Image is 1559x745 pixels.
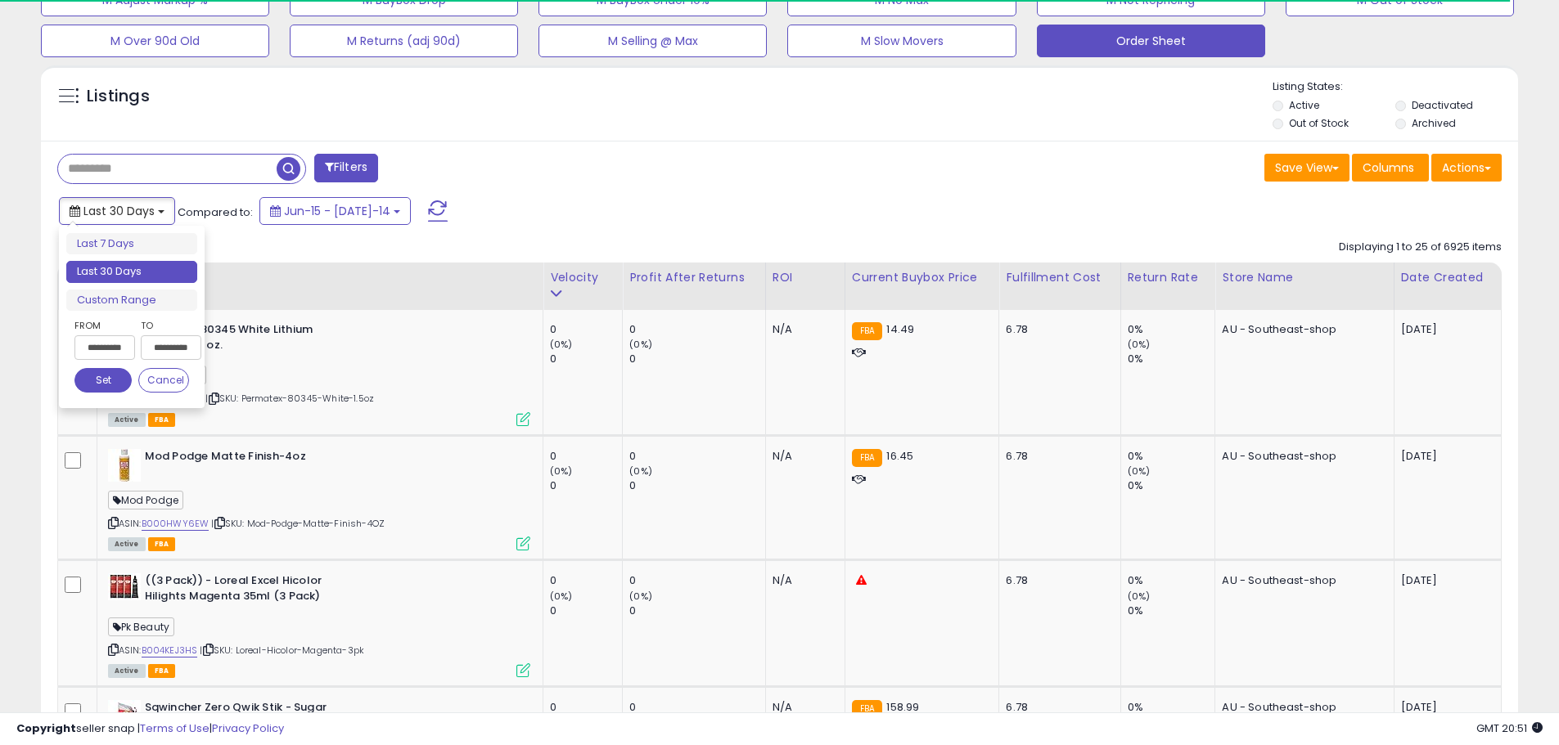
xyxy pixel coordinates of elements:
div: 0% [1128,322,1215,337]
h5: Listings [87,85,150,108]
div: 0 [550,573,622,588]
small: (0%) [550,590,573,603]
span: | SKU: Mod-Podge-Matte-Finish-4OZ [211,517,385,530]
div: 0 [629,322,764,337]
a: Terms of Use [140,720,210,736]
button: M Returns (adj 90d) [290,25,518,57]
div: Title [104,269,537,286]
div: Current Buybox Price [852,269,993,286]
span: Columns [1363,159,1414,176]
div: N/A [773,322,832,337]
button: Columns [1352,154,1429,182]
button: Save View [1264,154,1349,182]
div: ASIN: [108,449,531,550]
div: AU - Southeast-shop [1222,322,1381,337]
span: | SKU: Permatex-80345-White-1.5oz [205,392,374,405]
small: (0%) [1128,338,1151,351]
span: FBA [148,664,176,678]
div: ASIN: [108,322,531,424]
label: Active [1289,98,1319,112]
small: (0%) [629,590,652,603]
button: Set [74,368,132,393]
div: AU - Southeast-shop [1222,573,1381,588]
div: 0% [1128,352,1215,366]
img: 51UYICmBvZL._SL40_.jpg [108,573,141,600]
div: ROI [773,269,838,286]
label: To [141,317,189,334]
small: (0%) [1128,465,1151,478]
button: Last 30 Days [59,197,175,225]
div: AU - Southeast-shop [1222,449,1381,464]
li: Last 30 Days [66,261,197,283]
div: [DATE] [1401,322,1467,337]
a: B000HWY6EW [142,517,210,531]
small: (0%) [629,465,652,478]
div: Velocity [550,269,615,286]
div: Return Rate [1128,269,1209,286]
div: ASIN: [108,573,531,675]
small: (0%) [629,338,652,351]
div: 0 [629,352,764,366]
div: Profit After Returns [629,269,758,286]
div: 0 [550,604,622,618]
small: FBA [852,449,882,467]
label: Archived [1412,116,1456,130]
span: FBA [148,537,176,551]
span: 16.45 [886,448,913,464]
li: Last 7 Days [66,233,197,255]
div: 6.78 [1006,573,1107,588]
label: Deactivated [1412,98,1473,112]
b: Mod Podge Matte Finish-4oz [145,449,344,469]
button: Cancel [138,368,189,393]
span: Last 30 Days [83,203,155,219]
img: 41LKG6qwp2L._SL40_.jpg [108,449,141,482]
div: Fulfillment Cost [1006,269,1113,286]
a: B004KEJ3HS [142,644,198,657]
span: 2025-08-14 20:51 GMT [1476,720,1543,736]
span: FBA [148,413,176,427]
a: Privacy Policy [212,720,284,736]
div: 6.78 [1006,449,1107,464]
div: 0% [1128,449,1215,464]
span: All listings currently available for purchase on Amazon [108,537,146,551]
button: Actions [1431,154,1502,182]
div: 0 [550,352,622,366]
div: [DATE] [1401,449,1467,464]
div: 0% [1128,573,1215,588]
div: 0 [550,478,622,493]
div: [DATE] [1401,573,1467,588]
div: N/A [773,449,832,464]
div: 0 [629,573,764,588]
span: Mod Podge [108,491,184,509]
label: From [74,317,132,334]
span: Jun-15 - [DATE]-14 [284,203,390,219]
button: M Slow Movers [787,25,1016,57]
div: Displaying 1 to 25 of 6925 items [1339,240,1502,255]
div: 0 [550,322,622,337]
span: Pk Beauty [108,617,175,636]
button: Order Sheet [1037,25,1265,57]
div: N/A [773,573,832,588]
button: Filters [314,154,378,182]
span: Compared to: [178,204,253,220]
b: Permatex 80345 White Lithium Grease, 1.5 oz. [145,322,344,357]
li: Custom Range [66,289,197,312]
div: Store Name [1222,269,1386,286]
div: 0 [550,449,622,464]
small: (0%) [1128,590,1151,603]
label: Out of Stock [1289,116,1349,130]
div: 6.78 [1006,322,1107,337]
div: 0 [629,478,764,493]
div: Date Created [1401,269,1495,286]
div: 0% [1128,604,1215,618]
button: M Selling @ Max [538,25,767,57]
div: 0% [1128,478,1215,493]
span: All listings currently available for purchase on Amazon [108,413,146,427]
button: Jun-15 - [DATE]-14 [259,197,411,225]
small: (0%) [550,338,573,351]
b: ((3 Pack)) - Loreal Excel Hicolor Hilights Magenta 35ml (3 Pack) [145,573,344,608]
small: FBA [852,322,882,340]
button: M Over 90d Old [41,25,269,57]
span: All listings currently available for purchase on Amazon [108,664,146,678]
span: | SKU: Loreal-Hicolor-Magenta-3pk [200,644,364,657]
